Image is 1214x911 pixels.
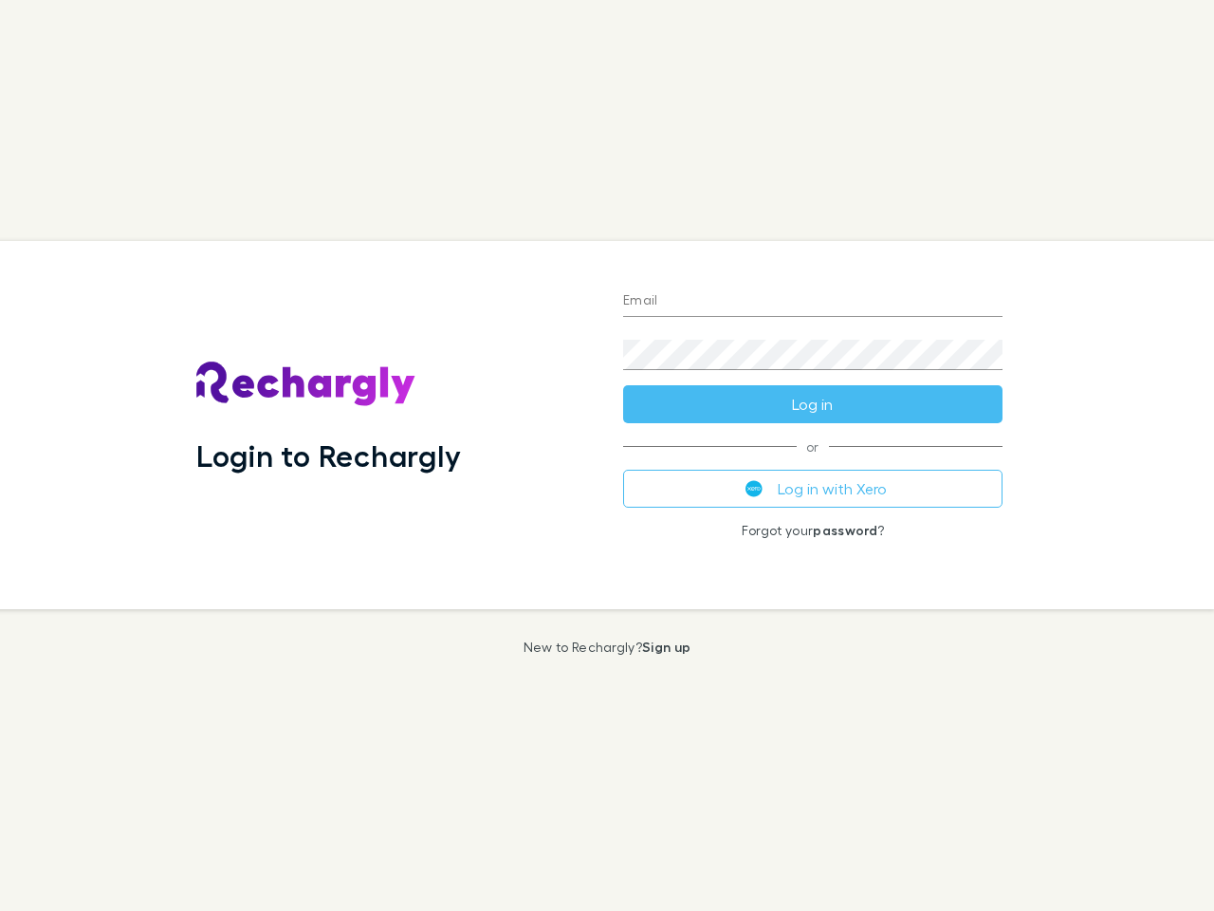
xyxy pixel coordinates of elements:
span: or [623,446,1002,447]
a: password [813,522,877,538]
p: New to Rechargly? [524,640,691,655]
button: Log in [623,385,1002,423]
h1: Login to Rechargly [196,437,461,474]
img: Xero's logo [745,480,763,497]
img: Rechargly's Logo [196,362,416,407]
p: Forgot your ? [623,523,1002,538]
button: Log in with Xero [623,470,1002,508]
a: Sign up [642,639,690,655]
